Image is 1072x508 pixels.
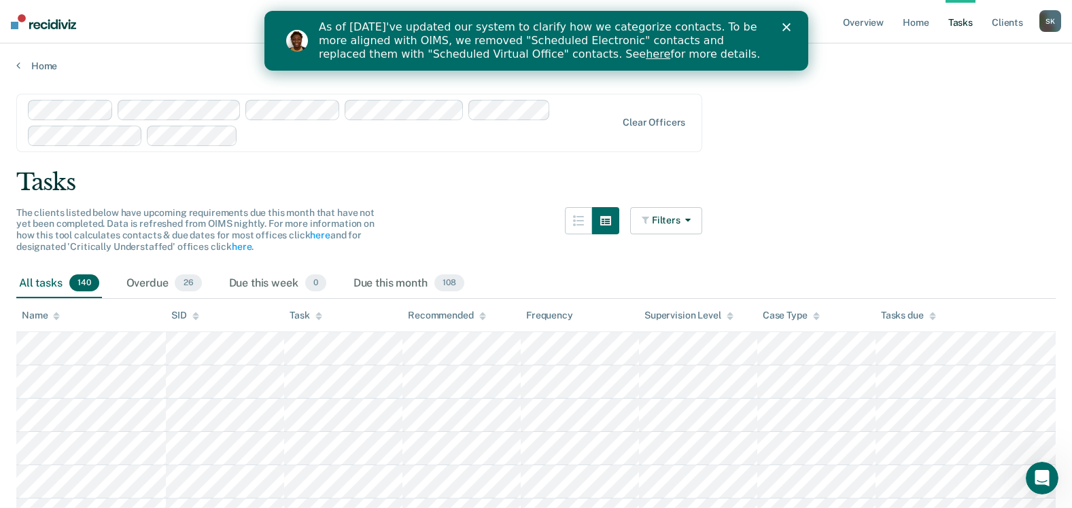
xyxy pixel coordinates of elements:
[124,269,205,299] div: Overdue26
[290,310,322,321] div: Task
[22,310,60,321] div: Name
[16,168,1056,196] div: Tasks
[623,117,685,128] div: Clear officers
[1039,10,1061,32] div: S K
[11,14,76,29] img: Recidiviz
[381,37,406,50] a: here
[226,269,329,299] div: Due this week0
[16,207,375,252] span: The clients listed below have upcoming requirements due this month that have not yet been complet...
[171,310,199,321] div: SID
[1039,10,1061,32] button: SK
[644,310,733,321] div: Supervision Level
[16,269,102,299] div: All tasks140
[526,310,573,321] div: Frequency
[16,60,1056,72] a: Home
[434,274,464,292] span: 108
[1026,462,1058,494] iframe: Intercom live chat
[175,274,201,292] span: 26
[408,310,485,321] div: Recommended
[264,11,808,71] iframe: Intercom live chat banner
[305,274,326,292] span: 0
[351,269,467,299] div: Due this month108
[310,230,330,240] a: here
[881,310,936,321] div: Tasks due
[630,207,702,234] button: Filters
[69,274,99,292] span: 140
[763,310,820,321] div: Case Type
[518,12,532,20] div: Close
[232,241,252,252] a: here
